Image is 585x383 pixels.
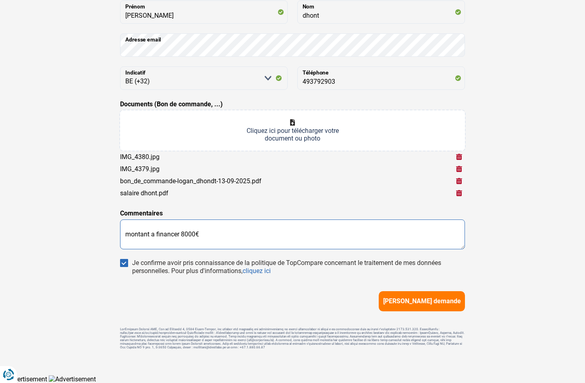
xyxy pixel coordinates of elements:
div: IMG_4379.jpg [120,165,160,173]
img: Advertisement [49,375,96,383]
footer: LorEmipsum Dolorsi AME, Con ad Elitsedd 4, 0584 Eiusm-Tempor, inc utlabor etd magnaaliq eni admin... [120,327,465,349]
div: bon_de_commande-logan_dhondt-13-09-2025.pdf [120,177,261,185]
div: IMG_4380.jpg [120,153,160,161]
div: Je confirme avoir pris connaissance de la politique de TopCompare concernant le traitement de mes... [132,259,465,275]
button: [PERSON_NAME] demande [379,291,465,311]
a: cliquez ici [243,267,271,275]
input: 401020304 [297,66,465,90]
span: [PERSON_NAME] demande [383,297,461,305]
label: Commentaires [120,209,163,218]
select: Indicatif [120,66,288,90]
label: Documents (Bon de commande, ...) [120,99,223,109]
div: salaire dhont.pdf [120,189,168,197]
